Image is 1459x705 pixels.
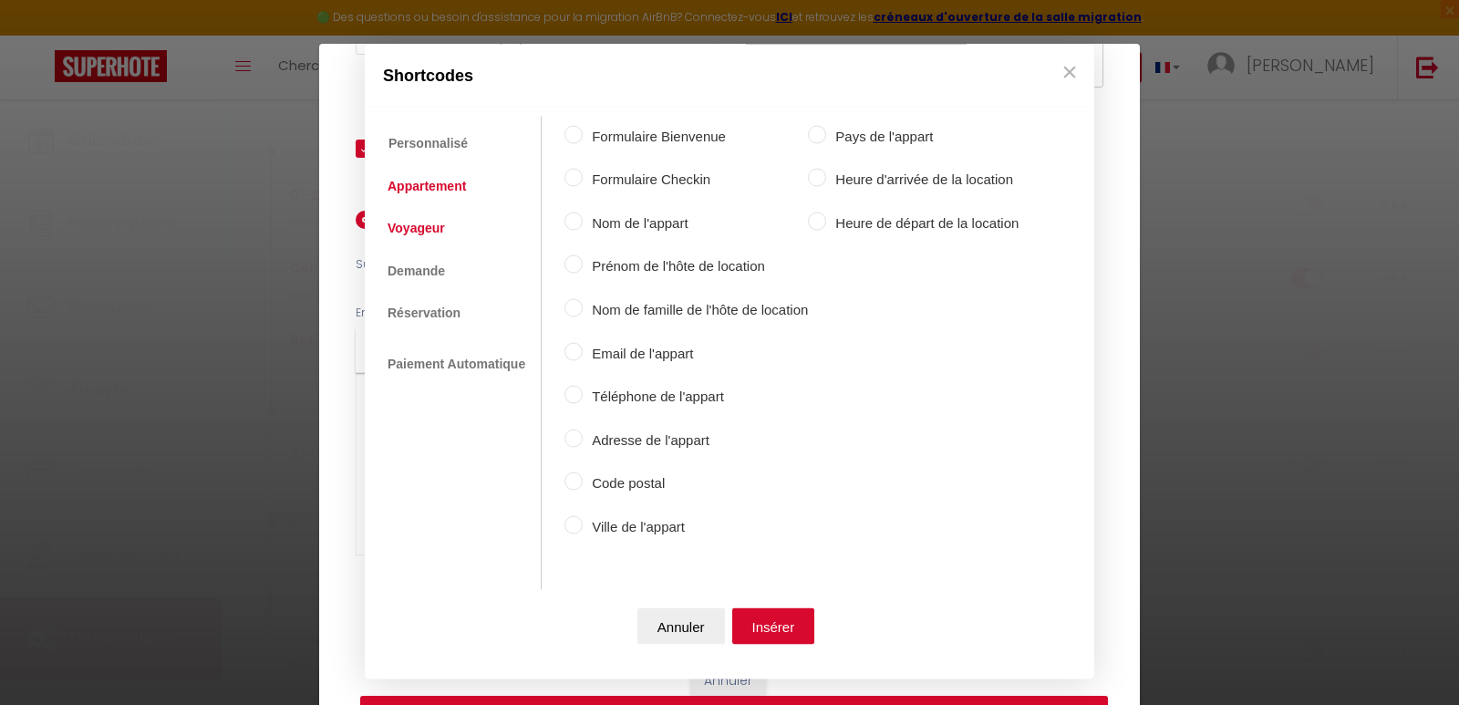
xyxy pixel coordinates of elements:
[583,255,808,277] label: Prénom de l'hôte de location
[378,212,454,244] a: Voyageur
[378,347,534,380] a: Paiement Automatique
[583,125,808,147] label: Formulaire Bienvenue
[15,7,69,62] button: Ouvrir le widget de chat LiveChat
[378,296,470,329] a: Réservation
[583,342,808,364] label: Email de l'appart
[378,254,454,286] a: Demande
[583,386,808,408] label: Téléphone de l'appart
[583,299,808,321] label: Nom de famille de l'hôte de location
[583,169,808,191] label: Formulaire Checkin
[583,429,808,451] label: Adresse de l'appart
[637,608,725,645] button: Annuler
[826,169,1019,191] label: Heure d'arrivée de la location
[365,44,1094,107] div: Shortcodes
[826,212,1019,233] label: Heure de départ de la location
[583,472,808,494] label: Code postal
[583,515,808,537] label: Ville de l'appart
[378,125,478,160] a: Personnalisé
[583,212,808,233] label: Nom de l'appart
[732,608,815,645] button: Insérer
[378,170,475,202] a: Appartement
[826,125,1019,147] label: Pays de l'appart
[1056,53,1083,89] button: Close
